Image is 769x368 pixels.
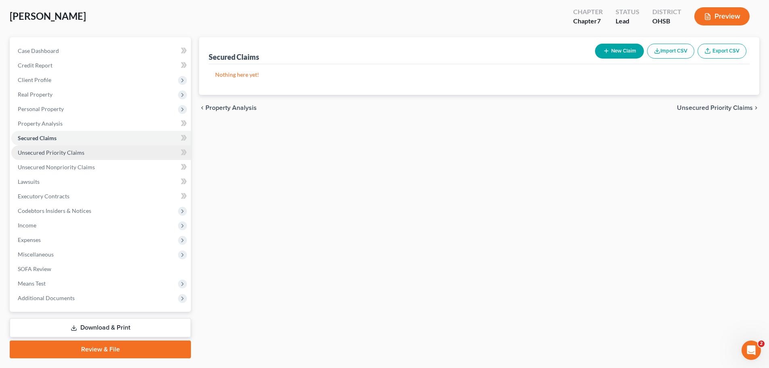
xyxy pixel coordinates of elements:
[18,164,95,170] span: Unsecured Nonpriority Claims
[11,262,191,276] a: SOFA Review
[18,62,52,69] span: Credit Report
[18,193,69,200] span: Executory Contracts
[18,47,59,54] span: Case Dashboard
[677,105,753,111] span: Unsecured Priority Claims
[10,318,191,337] a: Download & Print
[10,10,86,22] span: [PERSON_NAME]
[573,17,603,26] div: Chapter
[753,105,759,111] i: chevron_right
[18,178,40,185] span: Lawsuits
[18,120,63,127] span: Property Analysis
[616,7,639,17] div: Status
[199,105,205,111] i: chevron_left
[11,175,191,189] a: Lawsuits
[698,44,746,59] a: Export CSV
[215,71,743,79] p: Nothing here yet!
[616,17,639,26] div: Lead
[18,236,41,243] span: Expenses
[742,341,761,360] iframe: Intercom live chat
[18,105,64,112] span: Personal Property
[18,207,91,214] span: Codebtors Insiders & Notices
[11,58,191,73] a: Credit Report
[573,7,603,17] div: Chapter
[758,341,765,347] span: 2
[199,105,257,111] button: chevron_left Property Analysis
[18,135,57,141] span: Secured Claims
[11,160,191,175] a: Unsecured Nonpriority Claims
[677,105,759,111] button: Unsecured Priority Claims chevron_right
[652,7,681,17] div: District
[694,7,750,25] button: Preview
[18,251,54,258] span: Miscellaneous
[18,91,52,98] span: Real Property
[597,17,601,25] span: 7
[18,149,84,156] span: Unsecured Priority Claims
[11,116,191,131] a: Property Analysis
[11,131,191,145] a: Secured Claims
[11,145,191,160] a: Unsecured Priority Claims
[205,105,257,111] span: Property Analysis
[11,44,191,58] a: Case Dashboard
[209,52,259,62] div: Secured Claims
[11,189,191,204] a: Executory Contracts
[10,341,191,358] a: Review & File
[652,17,681,26] div: OHSB
[18,265,51,272] span: SOFA Review
[18,76,51,83] span: Client Profile
[595,44,644,59] button: New Claim
[18,294,75,301] span: Additional Documents
[18,280,46,287] span: Means Test
[18,222,36,229] span: Income
[647,44,694,59] button: Import CSV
